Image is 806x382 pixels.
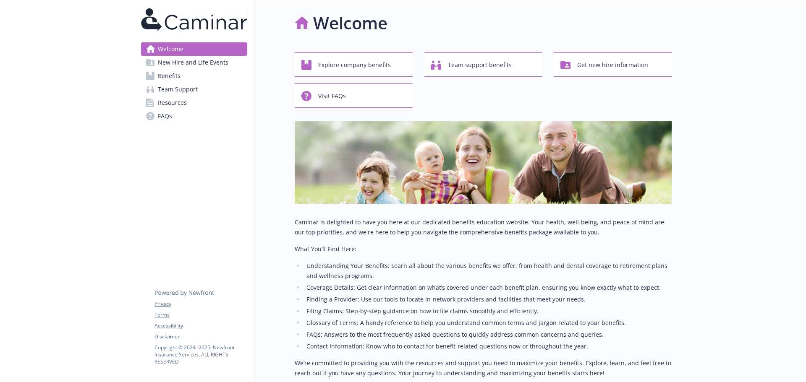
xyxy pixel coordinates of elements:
[313,10,387,36] h1: Welcome
[141,56,247,69] a: New Hire and Life Events
[158,42,183,56] span: Welcome
[304,283,672,293] li: Coverage Details: Get clear information on what’s covered under each benefit plan, ensuring you k...
[158,83,198,96] span: Team Support
[318,88,346,104] span: Visit FAQs
[141,83,247,96] a: Team Support
[295,83,413,108] button: Visit FAQs
[304,341,672,351] li: Contact Information: Know who to contact for benefit-related questions now or throughout the year.
[154,344,247,365] p: Copyright © 2024 - 2025 , Newfront Insurance Services, ALL RIGHTS RESERVED
[295,217,672,237] p: Caminar is delighted to have you here at our dedicated benefits education website. Your health, w...
[295,358,672,378] p: We’re committed to providing you with the resources and support you need to maximize your benefit...
[141,42,247,56] a: Welcome
[154,322,247,330] a: Accessibility
[158,69,181,83] span: Benefits
[154,300,247,308] a: Privacy
[448,57,512,73] span: Team support benefits
[577,57,648,73] span: Get new hire information
[295,244,672,254] p: What You’ll Find Here:
[141,96,247,109] a: Resources
[154,311,247,319] a: Terms
[158,56,228,69] span: New Hire and Life Events
[158,96,187,109] span: Resources
[304,261,672,281] li: Understanding Your Benefits: Learn all about the various benefits we offer, from health and denta...
[295,52,413,77] button: Explore company benefits
[154,333,247,340] a: Disclaimer
[554,52,672,77] button: Get new hire information
[304,330,672,340] li: FAQs: Answers to the most frequently asked questions to quickly address common concerns and queries.
[424,52,542,77] button: Team support benefits
[141,69,247,83] a: Benefits
[158,109,172,123] span: FAQs
[304,306,672,316] li: Filing Claims: Step-by-step guidance on how to file claims smoothly and efficiently.
[295,121,672,204] img: overview page banner
[304,294,672,304] li: Finding a Provider: Use our tools to locate in-network providers and facilities that meet your ne...
[304,318,672,328] li: Glossary of Terms: A handy reference to help you understand common terms and jargon related to yo...
[318,57,391,73] span: Explore company benefits
[141,109,247,123] a: FAQs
